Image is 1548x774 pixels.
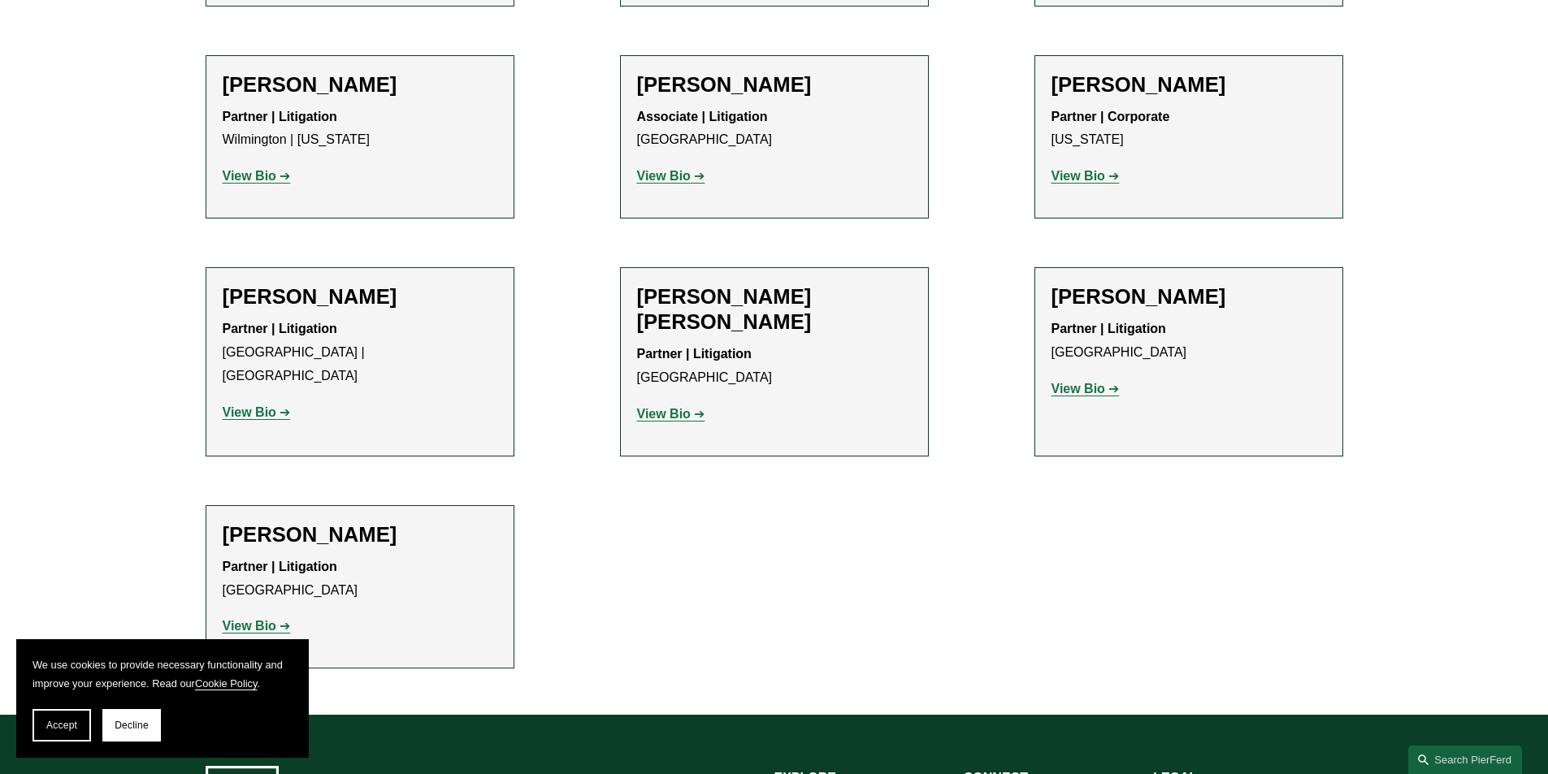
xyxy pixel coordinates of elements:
h2: [PERSON_NAME] [637,72,912,97]
h2: [PERSON_NAME] [PERSON_NAME] [637,284,912,335]
strong: View Bio [637,169,691,183]
strong: Partner | Litigation [223,322,337,335]
a: Cookie Policy [195,677,258,690]
p: [GEOGRAPHIC_DATA] [1052,318,1326,365]
p: [GEOGRAPHIC_DATA] [637,106,912,153]
a: View Bio [1052,382,1120,396]
p: [GEOGRAPHIC_DATA] | [GEOGRAPHIC_DATA] [223,318,497,387]
strong: Associate | Litigation [637,110,768,123]
strong: View Bio [637,407,691,421]
p: We use cookies to provide necessary functionality and improve your experience. Read our . [33,655,293,693]
a: View Bio [637,407,705,421]
a: View Bio [223,619,291,633]
strong: Partner | Litigation [223,560,337,573]
p: [US_STATE] [1052,106,1326,153]
strong: View Bio [223,405,276,419]
a: View Bio [223,169,291,183]
strong: View Bio [223,169,276,183]
p: Wilmington | [US_STATE] [223,106,497,153]
a: View Bio [223,405,291,419]
p: [GEOGRAPHIC_DATA] [637,343,912,390]
strong: Partner | Corporate [1052,110,1170,123]
h2: [PERSON_NAME] [223,284,497,309]
strong: Partner | Litigation [223,110,337,123]
h2: [PERSON_NAME] [1052,284,1326,309]
section: Cookie banner [16,639,309,758]
strong: Partner | Litigation [1052,322,1166,335]
a: View Bio [637,169,705,183]
a: View Bio [1052,169,1120,183]
h2: [PERSON_NAME] [223,522,497,547]
strong: View Bio [1052,169,1105,183]
button: Decline [102,709,161,742]
span: Accept [46,720,77,731]
button: Accept [33,709,91,742]
span: Decline [115,720,149,731]
strong: Partner | Litigation [637,347,752,361]
strong: View Bio [223,619,276,633]
h2: [PERSON_NAME] [223,72,497,97]
h2: [PERSON_NAME] [1052,72,1326,97]
a: Search this site [1408,746,1522,774]
p: [GEOGRAPHIC_DATA] [223,556,497,603]
strong: View Bio [1052,382,1105,396]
